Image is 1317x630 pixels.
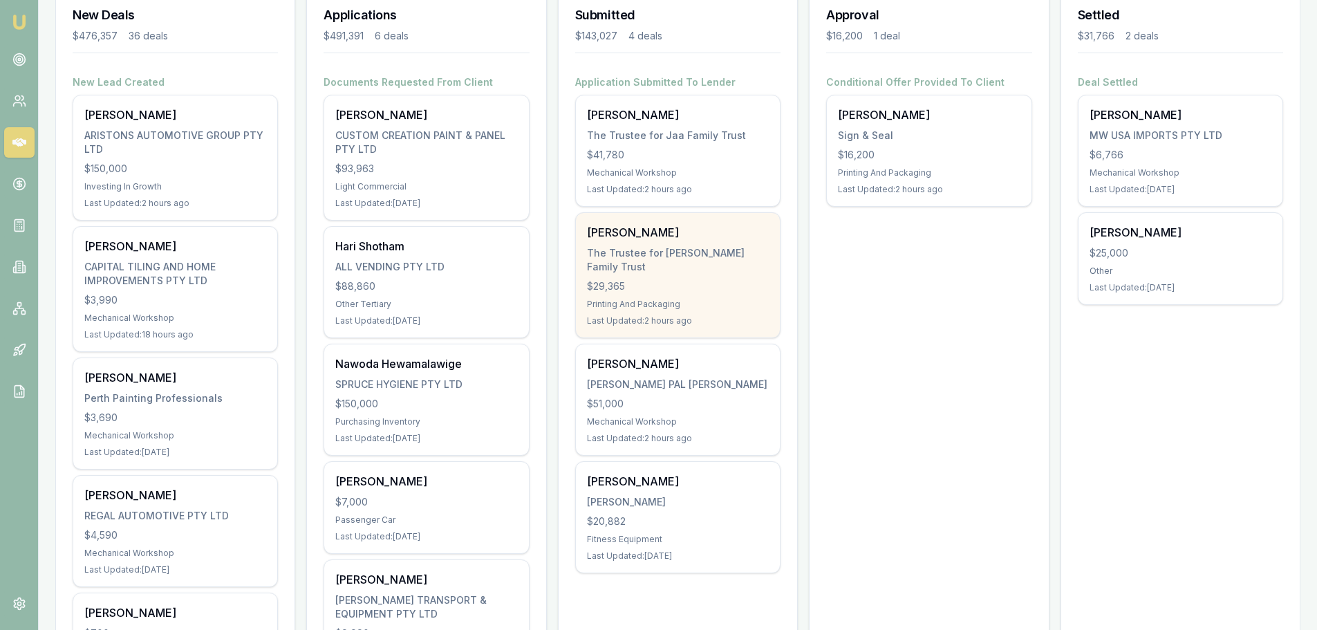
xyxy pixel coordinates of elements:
div: [PERSON_NAME] [587,355,769,372]
h3: New Deals [73,6,278,25]
div: $20,882 [587,515,769,528]
div: [PERSON_NAME] [1090,224,1271,241]
div: Last Updated: [DATE] [335,531,517,542]
div: $491,391 [324,29,364,43]
div: SPRUCE HYGIENE PTY LTD [335,378,517,391]
div: $4,590 [84,528,266,542]
div: [PERSON_NAME] [587,106,769,123]
div: [PERSON_NAME] [84,487,266,503]
div: Last Updated: [DATE] [587,550,769,562]
div: The Trustee for Jaa Family Trust [587,129,769,142]
div: Nawoda Hewamalawige [335,355,517,372]
div: $16,200 [826,29,863,43]
div: $143,027 [575,29,617,43]
div: $25,000 [1090,246,1271,260]
div: [PERSON_NAME] [84,604,266,621]
h3: Approval [826,6,1031,25]
div: Last Updated: 2 hours ago [587,184,769,195]
div: Purchasing Inventory [335,416,517,427]
div: Last Updated: [DATE] [335,315,517,326]
div: Mechanical Workshop [587,167,769,178]
h3: Settled [1078,6,1283,25]
div: $476,357 [73,29,118,43]
div: Last Updated: 2 hours ago [84,198,266,209]
div: $41,780 [587,148,769,162]
div: 4 deals [628,29,662,43]
div: $29,365 [587,279,769,293]
div: Last Updated: [DATE] [335,433,517,444]
div: $93,963 [335,162,517,176]
div: Last Updated: [DATE] [84,564,266,575]
div: [PERSON_NAME] [587,224,769,241]
div: $31,766 [1078,29,1114,43]
div: Last Updated: 18 hours ago [84,329,266,340]
div: Last Updated: [DATE] [1090,282,1271,293]
img: emu-icon-u.png [11,14,28,30]
div: $51,000 [587,397,769,411]
div: Last Updated: [DATE] [1090,184,1271,195]
div: Investing In Growth [84,181,266,192]
div: 2 deals [1125,29,1159,43]
div: [PERSON_NAME] [587,495,769,509]
div: Last Updated: 2 hours ago [587,433,769,444]
h4: Conditional Offer Provided To Client [826,75,1031,89]
div: ARISTONS AUTOMOTIVE GROUP PTY LTD [84,129,266,156]
div: [PERSON_NAME] [1090,106,1271,123]
div: Mechanical Workshop [84,548,266,559]
div: Hari Shotham [335,238,517,254]
div: $7,000 [335,495,517,509]
div: ALL VENDING PTY LTD [335,260,517,274]
h3: Submitted [575,6,781,25]
div: Printing And Packaging [587,299,769,310]
div: 6 deals [375,29,409,43]
div: Perth Painting Professionals [84,391,266,405]
div: [PERSON_NAME] TRANSPORT & EQUIPMENT PTY LTD [335,593,517,621]
div: $150,000 [84,162,266,176]
div: [PERSON_NAME] [84,369,266,386]
div: CUSTOM CREATION PAINT & PANEL PTY LTD [335,129,517,156]
div: $150,000 [335,397,517,411]
div: [PERSON_NAME] [335,106,517,123]
div: [PERSON_NAME] [838,106,1020,123]
div: Mechanical Workshop [84,430,266,441]
h3: Applications [324,6,529,25]
div: 1 deal [874,29,900,43]
div: Other [1090,266,1271,277]
div: The Trustee for [PERSON_NAME] Family Trust [587,246,769,274]
div: [PERSON_NAME] [335,473,517,490]
h4: Deal Settled [1078,75,1283,89]
div: CAPITAL TILING AND HOME IMPROVEMENTS PTY LTD [84,260,266,288]
div: Passenger Car [335,515,517,526]
h4: Documents Requested From Client [324,75,529,89]
div: 36 deals [129,29,168,43]
div: REGAL AUTOMOTIVE PTY LTD [84,509,266,523]
div: Mechanical Workshop [587,416,769,427]
div: $3,990 [84,293,266,307]
div: $16,200 [838,148,1020,162]
div: $3,690 [84,411,266,425]
div: Other Tertiary [335,299,517,310]
div: Mechanical Workshop [1090,167,1271,178]
div: Last Updated: [DATE] [335,198,517,209]
div: Last Updated: [DATE] [84,447,266,458]
div: [PERSON_NAME] [84,106,266,123]
div: Light Commercial [335,181,517,192]
h4: Application Submitted To Lender [575,75,781,89]
div: Printing And Packaging [838,167,1020,178]
div: Fitness Equipment [587,534,769,545]
div: Sign & Seal [838,129,1020,142]
div: [PERSON_NAME] [335,571,517,588]
div: MW USA IMPORTS PTY LTD [1090,129,1271,142]
div: Mechanical Workshop [84,313,266,324]
h4: New Lead Created [73,75,278,89]
div: Last Updated: 2 hours ago [838,184,1020,195]
div: [PERSON_NAME] [84,238,266,254]
div: [PERSON_NAME] PAL [PERSON_NAME] [587,378,769,391]
div: [PERSON_NAME] [587,473,769,490]
div: Last Updated: 2 hours ago [587,315,769,326]
div: $88,860 [335,279,517,293]
div: $6,766 [1090,148,1271,162]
